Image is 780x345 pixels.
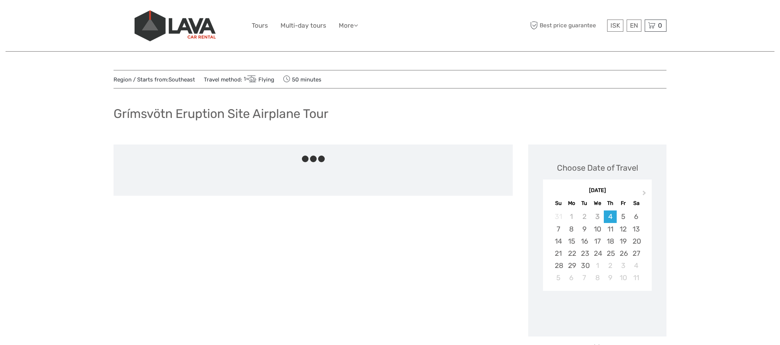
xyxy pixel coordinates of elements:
div: Not available Sunday, August 31st, 2025 [552,210,565,223]
div: Choose Wednesday, October 8th, 2025 [591,272,604,284]
span: Region / Starts from: [114,76,195,84]
div: Choose Date of Travel [557,162,638,174]
a: Southeast [168,76,195,83]
span: Travel method: [204,74,274,84]
div: Fr [617,198,630,208]
div: month 2025-09 [545,210,649,284]
div: EN [627,20,641,32]
div: Choose Saturday, September 20th, 2025 [630,235,643,247]
div: Choose Tuesday, September 9th, 2025 [578,223,591,235]
div: Choose Wednesday, September 17th, 2025 [591,235,604,247]
div: Choose Sunday, September 28th, 2025 [552,259,565,272]
div: Choose Sunday, October 5th, 2025 [552,272,565,284]
div: Choose Wednesday, September 24th, 2025 [591,247,604,259]
div: Choose Monday, September 22nd, 2025 [565,247,578,259]
div: Sa [630,198,643,208]
div: Choose Monday, September 15th, 2025 [565,235,578,247]
div: Choose Tuesday, September 30th, 2025 [578,259,591,272]
div: Mo [565,198,578,208]
span: 50 minutes [283,74,321,84]
div: Choose Sunday, September 7th, 2025 [552,223,565,235]
div: Choose Sunday, September 14th, 2025 [552,235,565,247]
a: Flying [242,76,274,83]
div: Su [552,198,565,208]
div: Choose Thursday, September 18th, 2025 [604,235,617,247]
div: Choose Thursday, September 11th, 2025 [604,223,617,235]
img: 523-13fdf7b0-e410-4b32-8dc9-7907fc8d33f7_logo_big.jpg [135,10,216,41]
div: Choose Monday, October 6th, 2025 [565,272,578,284]
div: Choose Thursday, September 25th, 2025 [604,247,617,259]
div: [DATE] [543,187,652,195]
span: ISK [610,22,620,29]
h1: Grímsvötn Eruption Site Airplane Tour [114,106,328,121]
div: Choose Saturday, September 13th, 2025 [630,223,643,235]
div: Choose Friday, October 3rd, 2025 [617,259,630,272]
div: We [591,198,604,208]
div: Choose Saturday, October 11th, 2025 [630,272,643,284]
div: Loading... [595,310,600,315]
div: Choose Thursday, October 9th, 2025 [604,272,617,284]
div: Choose Thursday, October 2nd, 2025 [604,259,617,272]
div: Choose Friday, October 10th, 2025 [617,272,630,284]
div: Choose Friday, September 19th, 2025 [617,235,630,247]
span: 0 [657,22,663,29]
div: Choose Wednesday, September 10th, 2025 [591,223,604,235]
div: Choose Saturday, September 6th, 2025 [630,210,643,223]
div: Choose Saturday, September 27th, 2025 [630,247,643,259]
div: Choose Friday, September 5th, 2025 [617,210,630,223]
div: Th [604,198,617,208]
div: Choose Friday, September 12th, 2025 [617,223,630,235]
span: Best price guarantee [528,20,605,32]
div: Choose Sunday, September 21st, 2025 [552,247,565,259]
div: Not available Tuesday, September 2nd, 2025 [578,210,591,223]
div: Choose Tuesday, September 16th, 2025 [578,235,591,247]
a: More [339,20,358,31]
a: Multi-day tours [281,20,326,31]
div: Tu [578,198,591,208]
div: Choose Friday, September 26th, 2025 [617,247,630,259]
div: Choose Saturday, October 4th, 2025 [630,259,643,272]
div: Choose Tuesday, October 7th, 2025 [578,272,591,284]
div: Choose Monday, September 29th, 2025 [565,259,578,272]
div: Choose Monday, September 8th, 2025 [565,223,578,235]
div: Choose Tuesday, September 23rd, 2025 [578,247,591,259]
div: Not available Monday, September 1st, 2025 [565,210,578,223]
a: Tours [252,20,268,31]
div: Choose Thursday, September 4th, 2025 [604,210,617,223]
button: Next Month [639,189,651,201]
div: Not available Wednesday, September 3rd, 2025 [591,210,604,223]
div: Choose Wednesday, October 1st, 2025 [591,259,604,272]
